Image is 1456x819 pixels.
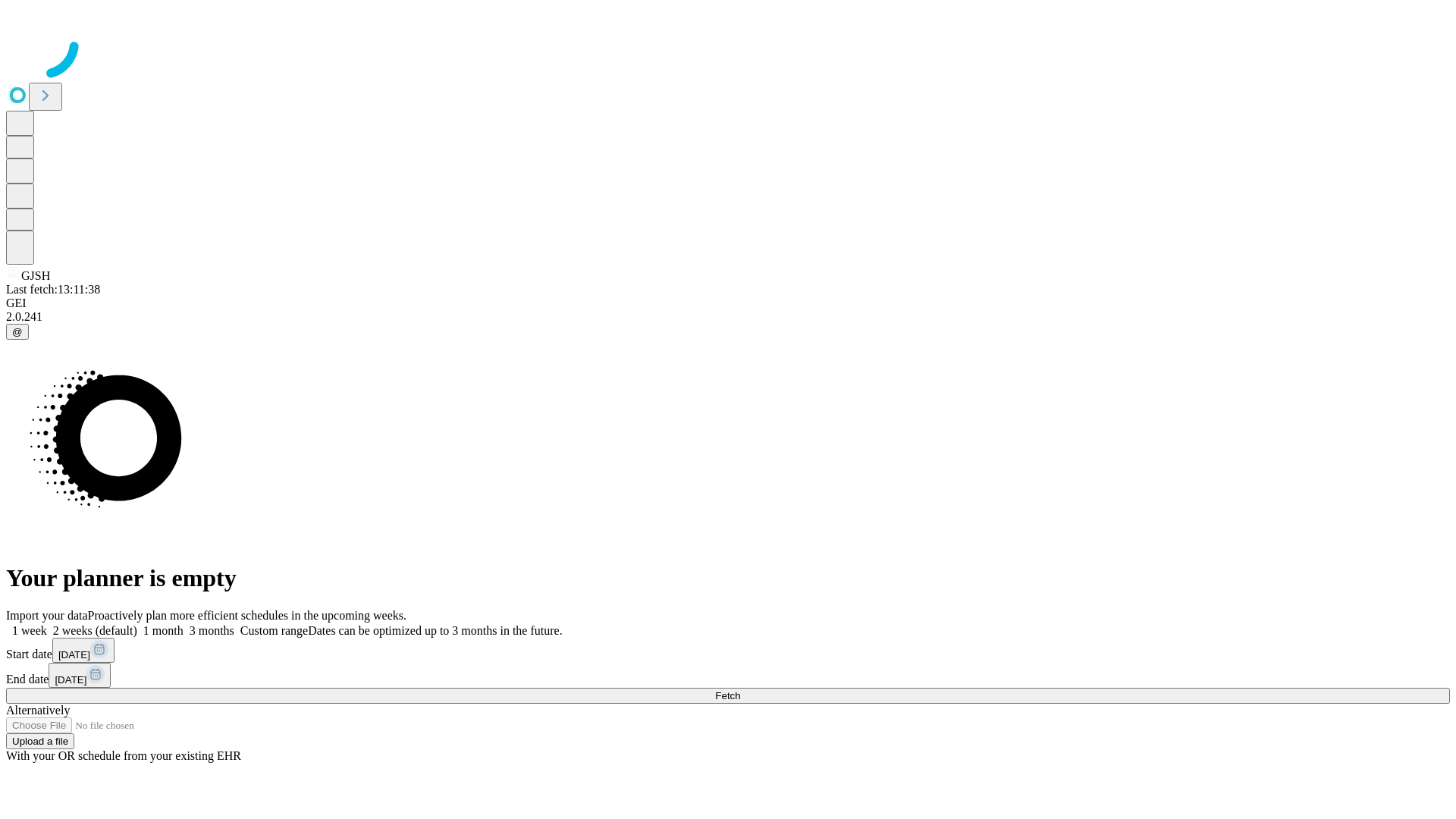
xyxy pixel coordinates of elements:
[6,638,1450,663] div: Start date
[6,324,29,340] button: @
[88,609,406,622] span: Proactively plan more efficient schedules in the upcoming weeks.
[58,649,90,661] span: [DATE]
[6,564,1450,592] h1: Your planner is empty
[21,269,50,282] span: GJSH
[6,704,70,717] span: Alternatively
[49,663,111,688] button: [DATE]
[6,609,88,622] span: Import your data
[6,663,1450,688] div: End date
[6,749,241,762] span: With your OR schedule from your existing EHR
[6,688,1450,704] button: Fetch
[715,690,740,701] span: Fetch
[53,624,137,637] span: 2 weeks (default)
[6,283,100,296] span: Last fetch: 13:11:38
[190,624,234,637] span: 3 months
[240,624,308,637] span: Custom range
[12,624,47,637] span: 1 week
[143,624,184,637] span: 1 month
[55,674,86,686] span: [DATE]
[52,638,115,663] button: [DATE]
[308,624,562,637] span: Dates can be optimized up to 3 months in the future.
[6,733,74,749] button: Upload a file
[12,326,23,337] span: @
[6,297,1450,310] div: GEI
[6,310,1450,324] div: 2.0.241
